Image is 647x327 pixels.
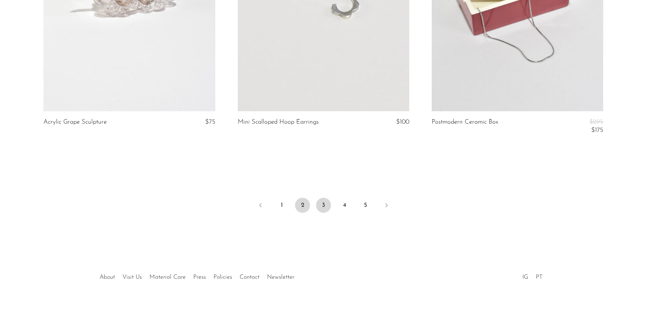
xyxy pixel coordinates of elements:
[536,274,543,280] a: PT
[591,127,603,133] span: $175
[337,198,352,213] a: 4
[213,274,232,280] a: Policies
[193,274,206,280] a: Press
[295,198,310,213] span: 2
[43,119,107,125] a: Acrylic Grape Sculpture
[522,274,528,280] a: IG
[379,198,394,214] a: Next
[316,198,331,213] a: 3
[100,274,115,280] a: About
[432,119,498,134] a: Postmodern Ceramic Box
[96,268,298,282] ul: Quick links
[519,268,546,282] ul: Social Medias
[274,198,289,213] a: 1
[396,119,409,125] span: $100
[122,274,142,280] a: Visit Us
[238,119,319,125] a: Mini Scalloped Hoop Earrings
[240,274,259,280] a: Contact
[253,198,268,214] a: Previous
[205,119,215,125] span: $75
[149,274,186,280] a: Material Care
[358,198,373,213] a: 5
[589,119,603,125] span: $295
